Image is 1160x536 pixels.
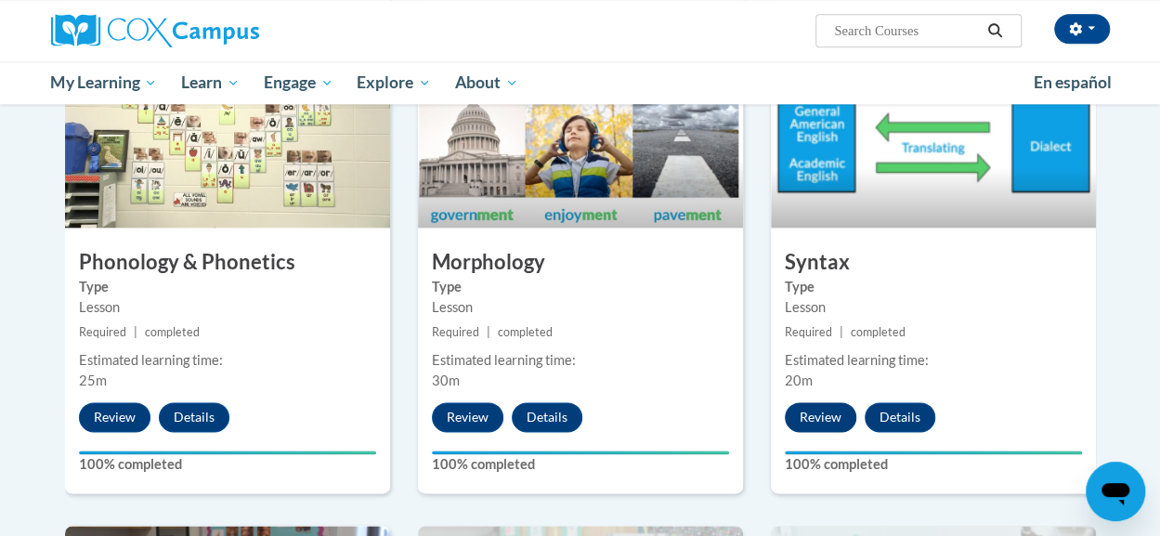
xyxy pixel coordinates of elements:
[79,277,376,297] label: Type
[65,248,390,277] h3: Phonology & Phonetics
[432,373,460,388] span: 30m
[832,20,981,42] input: Search Courses
[79,402,150,432] button: Review
[443,61,530,104] a: About
[432,325,479,339] span: Required
[432,402,503,432] button: Review
[1022,63,1124,102] a: En español
[79,454,376,475] label: 100% completed
[181,72,240,94] span: Learn
[785,454,1082,475] label: 100% completed
[785,451,1082,454] div: Your progress
[785,402,856,432] button: Review
[79,297,376,318] div: Lesson
[771,42,1096,228] img: Course Image
[145,325,200,339] span: completed
[432,350,729,371] div: Estimated learning time:
[50,72,157,94] span: My Learning
[785,373,813,388] span: 20m
[357,72,431,94] span: Explore
[252,61,345,104] a: Engage
[512,402,582,432] button: Details
[432,297,729,318] div: Lesson
[785,325,832,339] span: Required
[418,42,743,228] img: Course Image
[785,277,1082,297] label: Type
[418,248,743,277] h3: Morphology
[498,325,553,339] span: completed
[785,297,1082,318] div: Lesson
[1054,14,1110,44] button: Account Settings
[169,61,252,104] a: Learn
[840,325,843,339] span: |
[865,402,935,432] button: Details
[432,451,729,454] div: Your progress
[432,454,729,475] label: 100% completed
[134,325,137,339] span: |
[159,402,229,432] button: Details
[51,14,259,47] img: Cox Campus
[345,61,443,104] a: Explore
[1034,72,1112,92] span: En español
[79,325,126,339] span: Required
[39,61,170,104] a: My Learning
[51,14,385,47] a: Cox Campus
[432,277,729,297] label: Type
[79,373,107,388] span: 25m
[487,325,490,339] span: |
[771,248,1096,277] h3: Syntax
[1086,462,1145,521] iframe: Button to launch messaging window
[851,325,906,339] span: completed
[37,61,1124,104] div: Main menu
[65,42,390,228] img: Course Image
[79,451,376,454] div: Your progress
[981,20,1009,42] button: Search
[264,72,333,94] span: Engage
[785,350,1082,371] div: Estimated learning time:
[79,350,376,371] div: Estimated learning time:
[455,72,518,94] span: About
